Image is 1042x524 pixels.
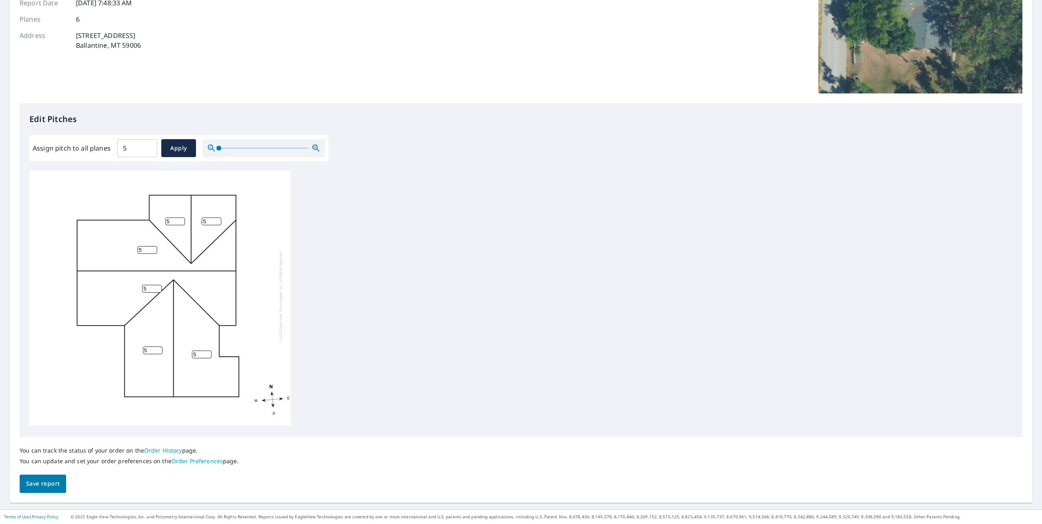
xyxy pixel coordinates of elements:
p: Edit Pitches [29,113,1013,125]
span: Apply [168,143,189,153]
button: Save report [20,475,66,493]
span: Save report [26,479,60,489]
p: | [4,514,58,519]
p: You can update and set your order preferences on the page. [20,457,239,465]
p: 6 [76,14,80,24]
a: Terms of Use [4,514,29,520]
p: Planes [20,14,69,24]
p: [STREET_ADDRESS] Ballantine, MT 59006 [76,31,141,50]
a: Order Preferences [171,457,223,465]
a: Order History [144,446,182,454]
p: Address [20,31,69,50]
button: Apply [161,139,196,157]
input: 00.0 [117,137,157,160]
p: You can track the status of your order on the page. [20,447,239,454]
a: Privacy Policy [32,514,58,520]
label: Assign pitch to all planes [33,143,111,153]
p: © 2025 Eagle View Technologies, Inc. and Pictometry International Corp. All Rights Reserved. Repo... [71,514,1038,520]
